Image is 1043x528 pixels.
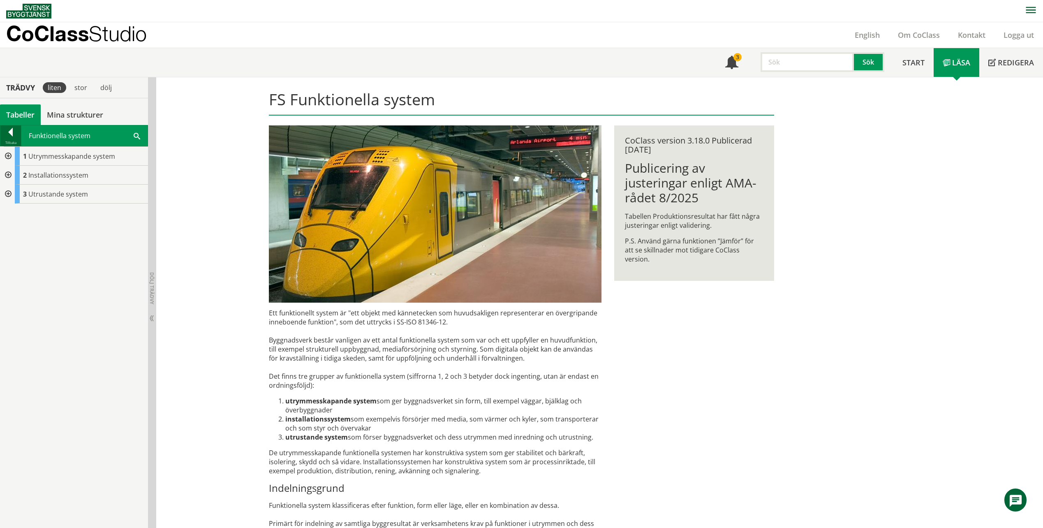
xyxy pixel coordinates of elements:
[23,190,27,199] span: 3
[23,171,27,180] span: 2
[285,396,377,405] strong: utrymmesskapande system
[21,125,148,146] div: Funktionella system
[716,48,747,77] a: 3
[41,104,109,125] a: Mina strukturer
[902,58,925,67] span: Start
[761,52,854,72] input: Sök
[625,161,763,205] h1: Publicering av justeringar enligt AMA-rådet 8/2025
[733,53,742,61] div: 3
[285,433,601,442] li: som förser byggnadsverket och dess utrymmen med inredning och utrustning.
[28,171,88,180] span: Installationssystem
[6,29,147,38] p: CoClass
[134,131,140,140] span: Sök i tabellen
[285,396,601,415] li: som ger byggnadsverket sin form, till exempel väggar, bjälklag och överbyggnader
[285,433,348,442] strong: utrustande system
[269,125,601,303] img: arlanda-express-2.jpg
[69,82,92,93] div: stor
[979,48,1043,77] a: Redigera
[889,30,949,40] a: Om CoClass
[0,139,21,146] div: Tillbaka
[625,236,763,264] p: P.S. Använd gärna funktionen ”Jämför” för att se skillnader mot tidigare CoClass version.
[625,136,763,154] div: CoClass version 3.18.0 Publicerad [DATE]
[89,21,147,46] span: Studio
[725,57,738,70] span: Notifikationer
[949,30,994,40] a: Kontakt
[285,415,601,433] li: som exempelvis försörjer med media, som värmer och kyler, som trans­porterar och som styr och öve...
[625,212,763,230] p: Tabellen Produktionsresultat har fått några justeringar enligt validering.
[934,48,979,77] a: Läsa
[846,30,889,40] a: English
[28,190,88,199] span: Utrustande system
[269,482,601,494] h3: Indelningsgrund
[269,90,774,116] h1: FS Funktionella system
[23,152,27,161] span: 1
[994,30,1043,40] a: Logga ut
[952,58,970,67] span: Läsa
[43,82,66,93] div: liten
[148,272,155,304] span: Dölj trädvy
[893,48,934,77] a: Start
[28,152,115,161] span: Utrymmesskapande system
[6,22,164,48] a: CoClassStudio
[854,52,884,72] button: Sök
[2,83,39,92] div: Trädvy
[95,82,117,93] div: dölj
[998,58,1034,67] span: Redigera
[285,415,351,424] strong: installationssystem
[6,4,51,19] img: Svensk Byggtjänst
